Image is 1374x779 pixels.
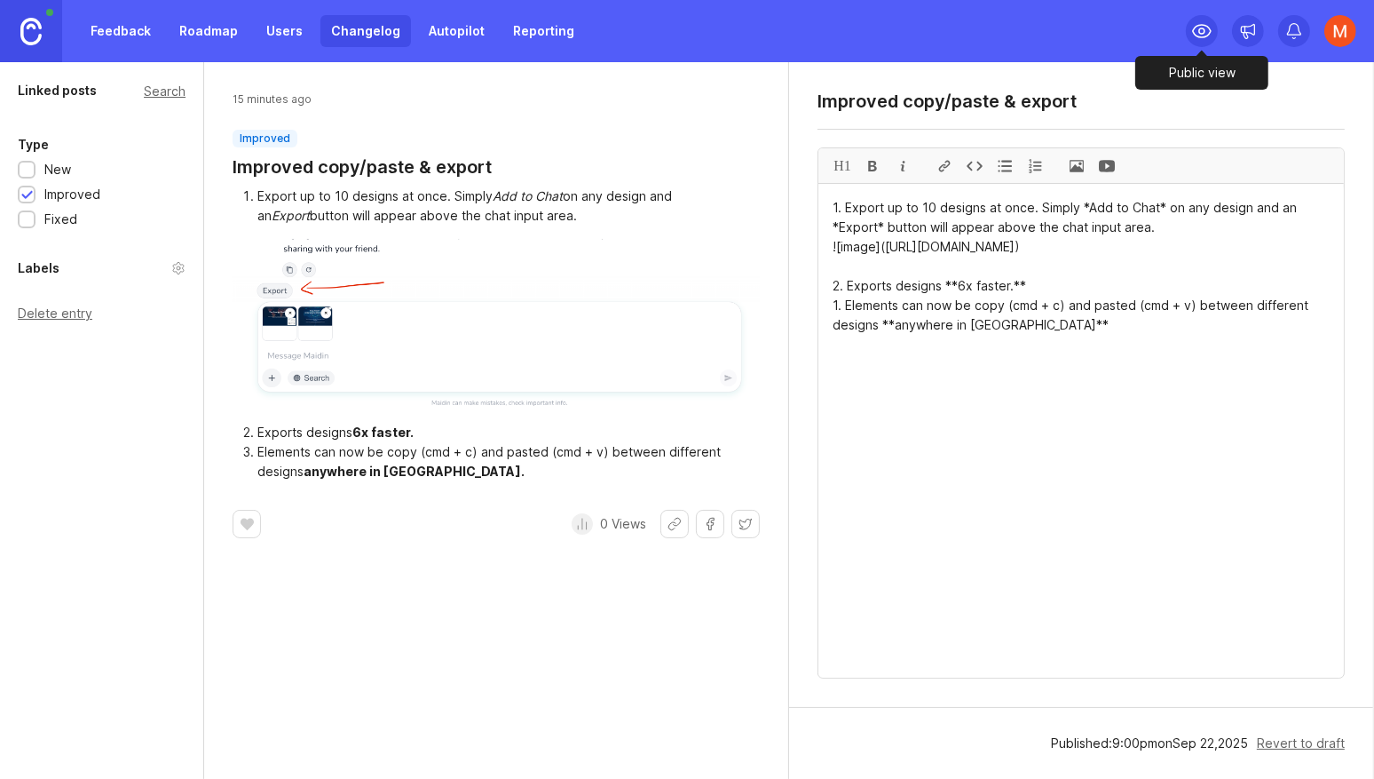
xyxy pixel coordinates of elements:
a: Changelog [320,15,411,47]
button: Share on X [731,510,760,538]
textarea: 1. Export up to 10 designs at once. Simply *Add to Chat* on any design and an *Export* button wil... [818,184,1344,678]
p: 0 Views [600,515,646,533]
div: Add to Chat [493,188,563,203]
a: Improved copy/paste & export [233,155,492,179]
li: Export up to 10 designs at once. Simply on any design and an button will appear above the chat in... [257,187,760,226]
img: Canny Home [20,18,42,45]
li: Exports designs [257,423,760,442]
img: Michael Dreger [1324,15,1356,47]
li: Elements can now be copy (cmd + c) and pasted (cmd + v) between different designs [257,442,760,481]
a: Users [256,15,313,47]
a: Autopilot [418,15,495,47]
button: Share link [660,510,689,538]
div: anywhere in [GEOGRAPHIC_DATA]. [304,464,525,479]
img: image [233,239,760,409]
textarea: Improved copy/paste & export [817,91,1345,112]
div: H1 [827,148,857,183]
span: 15 minutes ago [233,91,312,108]
div: Improved [44,185,100,204]
div: New [44,160,71,179]
p: improved [240,131,290,146]
div: 6x faster. [352,425,414,440]
a: Feedback [80,15,162,47]
a: Roadmap [169,15,249,47]
div: Fixed [44,210,77,229]
div: Linked posts [18,80,97,101]
div: Type [18,134,49,155]
div: Labels [18,258,59,279]
div: Published: 9 : 00 pm on Sep 22 , 2025 [1051,734,1248,753]
button: Share on Facebook [696,510,724,538]
div: Revert to draft [1257,734,1345,753]
div: Export [272,208,310,223]
div: Search [144,86,186,96]
div: Public view [1135,56,1268,90]
div: Delete entry [18,307,186,320]
a: Reporting [502,15,585,47]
